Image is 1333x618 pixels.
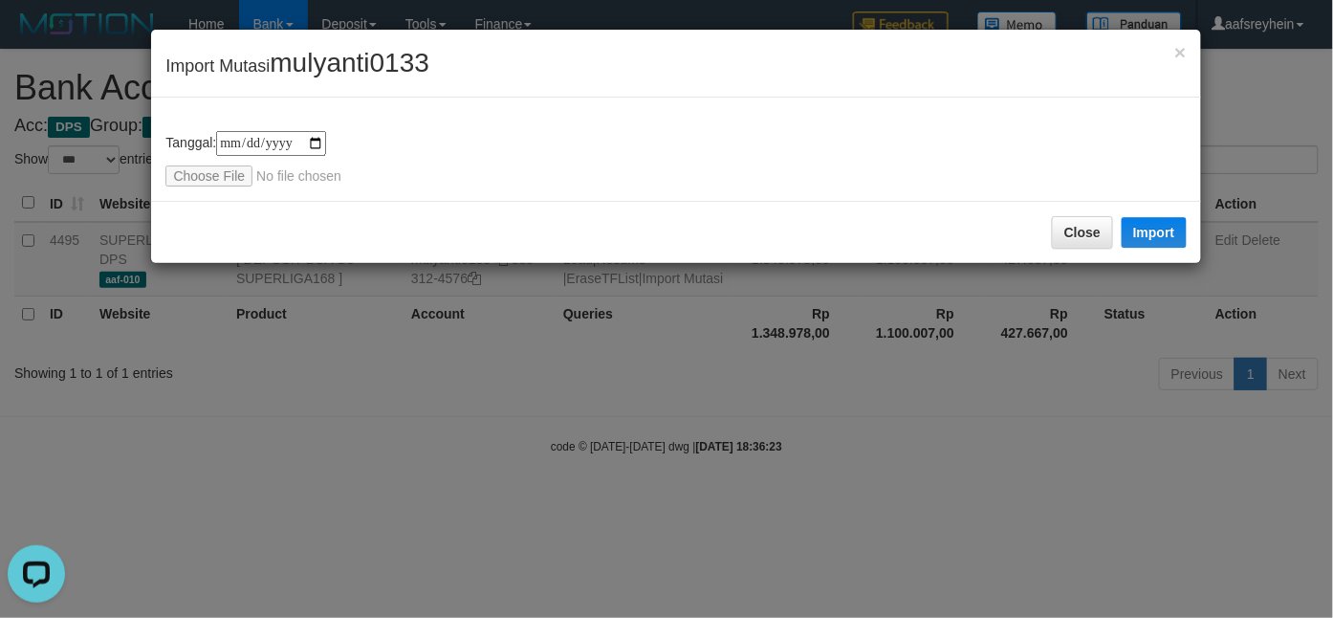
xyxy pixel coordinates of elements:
div: Tanggal: [165,131,1186,187]
span: × [1174,41,1186,63]
button: Close [1174,42,1186,62]
span: Import Mutasi [165,56,429,76]
span: mulyanti0133 [270,48,429,77]
button: Close [1052,216,1113,249]
button: Open LiveChat chat widget [8,8,65,65]
button: Import [1122,217,1187,248]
